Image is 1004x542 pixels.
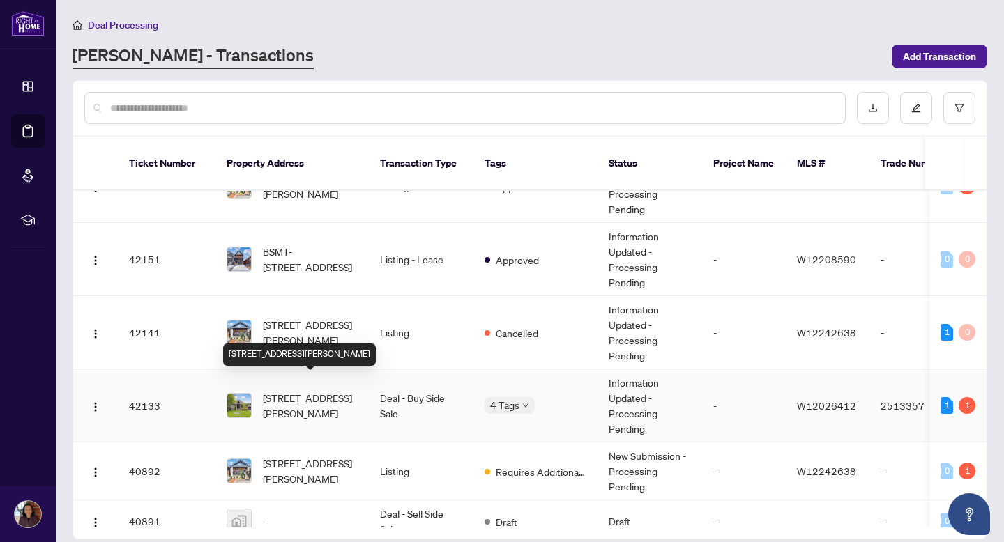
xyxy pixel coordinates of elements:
[522,402,529,409] span: down
[88,19,158,31] span: Deal Processing
[702,369,786,442] td: -
[797,326,856,339] span: W12242638
[223,343,376,366] div: [STREET_ADDRESS][PERSON_NAME]
[702,223,786,296] td: -
[857,92,889,124] button: download
[90,401,101,412] img: Logo
[869,296,967,369] td: -
[263,390,358,421] span: [STREET_ADDRESS][PERSON_NAME]
[702,296,786,369] td: -
[598,442,702,500] td: New Submission - Processing Pending
[959,251,975,268] div: 0
[903,45,976,68] span: Add Transaction
[73,44,314,69] a: [PERSON_NAME] - Transactions
[797,253,856,265] span: W12208590
[797,399,856,412] span: W12026412
[15,501,41,527] img: Profile Icon
[598,223,702,296] td: Information Updated - Processing Pending
[90,517,101,528] img: Logo
[786,137,869,191] th: MLS #
[941,324,953,341] div: 1
[702,442,786,500] td: -
[797,465,856,477] span: W12242638
[118,137,215,191] th: Ticket Number
[11,10,45,36] img: logo
[911,103,921,113] span: edit
[369,223,473,296] td: Listing - Lease
[496,464,586,479] span: Requires Additional Docs
[263,317,358,348] span: [STREET_ADDRESS][PERSON_NAME]
[73,20,82,30] span: home
[90,467,101,478] img: Logo
[941,463,953,479] div: 0
[84,248,107,270] button: Logo
[84,321,107,343] button: Logo
[868,103,878,113] span: download
[118,442,215,500] td: 40892
[900,92,932,124] button: edit
[959,397,975,414] div: 1
[90,328,101,339] img: Logo
[892,45,987,68] button: Add Transaction
[598,137,702,191] th: Status
[943,92,975,124] button: filter
[702,137,786,191] th: Project Name
[959,463,975,479] div: 1
[490,397,519,413] span: 4 Tags
[263,244,358,274] span: BSMT-[STREET_ADDRESS]
[496,252,539,268] span: Approved
[215,137,369,191] th: Property Address
[941,513,953,529] div: 0
[598,296,702,369] td: Information Updated - Processing Pending
[959,324,975,341] div: 0
[869,223,967,296] td: -
[941,397,953,414] div: 1
[227,320,251,344] img: thumbnail-img
[369,369,473,442] td: Deal - Buy Side Sale
[227,459,251,483] img: thumbnail-img
[118,223,215,296] td: 42151
[941,251,953,268] div: 0
[954,103,964,113] span: filter
[90,255,101,266] img: Logo
[598,369,702,442] td: Information Updated - Processing Pending
[869,137,967,191] th: Trade Number
[869,369,967,442] td: 2513357
[369,296,473,369] td: Listing
[118,296,215,369] td: 42141
[496,514,517,529] span: Draft
[118,369,215,442] td: 42133
[227,509,251,533] img: thumbnail-img
[263,456,358,486] span: [STREET_ADDRESS][PERSON_NAME]
[473,137,598,191] th: Tags
[227,394,251,417] img: thumbnail-img
[948,493,990,535] button: Open asap
[869,442,967,500] td: -
[496,325,538,341] span: Cancelled
[227,247,251,271] img: thumbnail-img
[84,510,107,532] button: Logo
[369,442,473,500] td: Listing
[84,394,107,417] button: Logo
[84,460,107,482] button: Logo
[263,513,266,529] span: -
[369,137,473,191] th: Transaction Type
